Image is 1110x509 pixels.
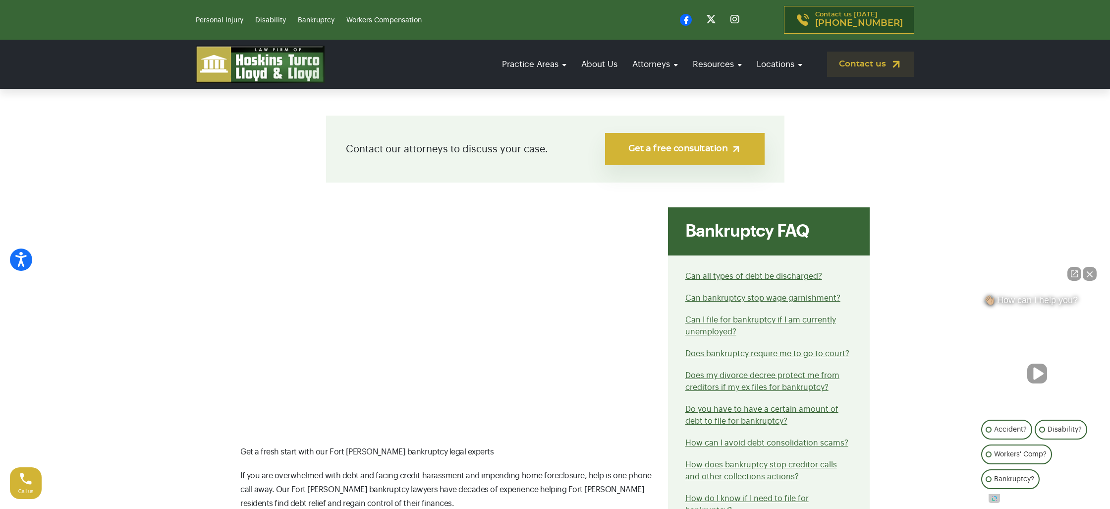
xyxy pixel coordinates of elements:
[827,52,914,77] a: Contact us
[731,144,741,154] img: arrow-up-right-light.svg
[497,50,571,78] a: Practice Areas
[685,372,839,391] a: Does my divorce decree protect me from creditors if my ex files for bankruptcy?
[979,295,1095,311] div: 👋🏼 How can I help you?
[196,46,325,83] img: logo
[240,445,656,459] p: Get a fresh start with our Fort [PERSON_NAME] bankruptcy legal experts
[989,494,1000,503] a: Open intaker chat
[688,50,747,78] a: Resources
[685,405,838,425] a: Do you have to have a certain amount of debt to file for bankruptcy?
[1027,364,1047,383] button: Unmute video
[326,116,784,183] div: Contact our attorneys to discuss your case.
[1083,267,1097,281] button: Close Intaker Chat Widget
[994,473,1034,485] p: Bankruptcy?
[685,272,822,280] a: Can all types of debt be discharged?
[685,294,840,302] a: Can bankruptcy stop wage garnishment?
[627,50,683,78] a: Attorneys
[685,316,836,336] a: Can I file for bankruptcy if I am currently unemployed?
[685,461,837,481] a: How does bankruptcy stop creditor calls and other collections actions?
[815,18,903,28] span: [PHONE_NUMBER]
[815,11,903,28] p: Contact us [DATE]
[752,50,807,78] a: Locations
[1048,424,1082,436] p: Disability?
[298,17,334,24] a: Bankruptcy
[346,17,422,24] a: Workers Compensation
[576,50,622,78] a: About Us
[1067,267,1081,281] a: Open direct chat
[605,133,764,165] a: Get a free consultation
[994,448,1047,460] p: Workers' Comp?
[994,424,1027,436] p: Accident?
[196,17,243,24] a: Personal Injury
[668,207,870,255] div: Bankruptcy FAQ
[784,6,914,34] a: Contact us [DATE][PHONE_NUMBER]
[685,350,849,358] a: Does bankruptcy require me to go to court?
[255,17,286,24] a: Disability
[18,489,34,494] span: Call us
[685,439,848,447] a: How can I avoid debt consolidation scams?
